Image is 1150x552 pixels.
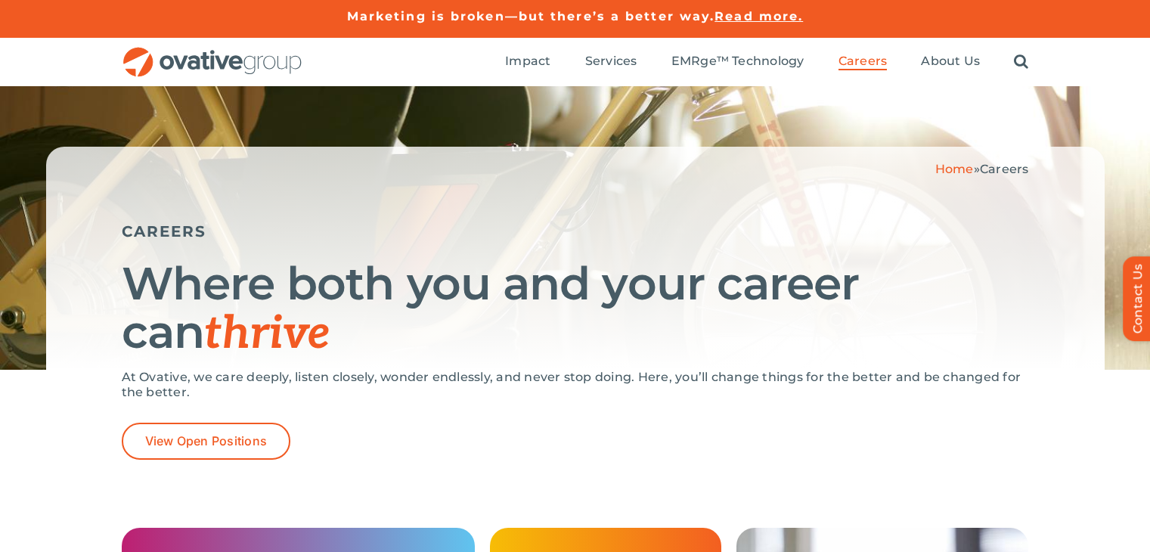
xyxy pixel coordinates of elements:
[122,423,291,460] a: View Open Positions
[505,38,1028,86] nav: Menu
[145,434,268,448] span: View Open Positions
[122,370,1029,400] p: At Ovative, we care deeply, listen closely, wonder endlessly, and never stop doing. Here, you’ll ...
[204,307,330,361] span: thrive
[505,54,550,70] a: Impact
[980,162,1029,176] span: Careers
[505,54,550,69] span: Impact
[838,54,888,69] span: Careers
[671,54,804,69] span: EMRge™ Technology
[1014,54,1028,70] a: Search
[585,54,637,70] a: Services
[122,222,1029,240] h5: CAREERS
[671,54,804,70] a: EMRge™ Technology
[122,45,303,60] a: OG_Full_horizontal_RGB
[921,54,980,69] span: About Us
[921,54,980,70] a: About Us
[347,9,715,23] a: Marketing is broken—but there’s a better way.
[122,259,1029,358] h1: Where both you and your career can
[935,162,974,176] a: Home
[838,54,888,70] a: Careers
[585,54,637,69] span: Services
[714,9,803,23] a: Read more.
[935,162,1029,176] span: »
